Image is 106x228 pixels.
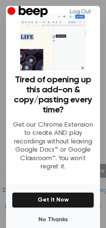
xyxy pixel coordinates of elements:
[12,75,94,115] h3: Tired of opening up this add-on & copy/pasting every time?
[62,3,99,21] a: Log Out
[12,121,94,171] p: Get our Chrome Extension to create AND play recordings without leaving Google Docs™ or Google Cla...
[12,212,94,227] button: No Thanks
[12,192,94,208] button: Get It Now
[7,5,50,19] a: Beep
[20,13,86,70] img: Beep extension in action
